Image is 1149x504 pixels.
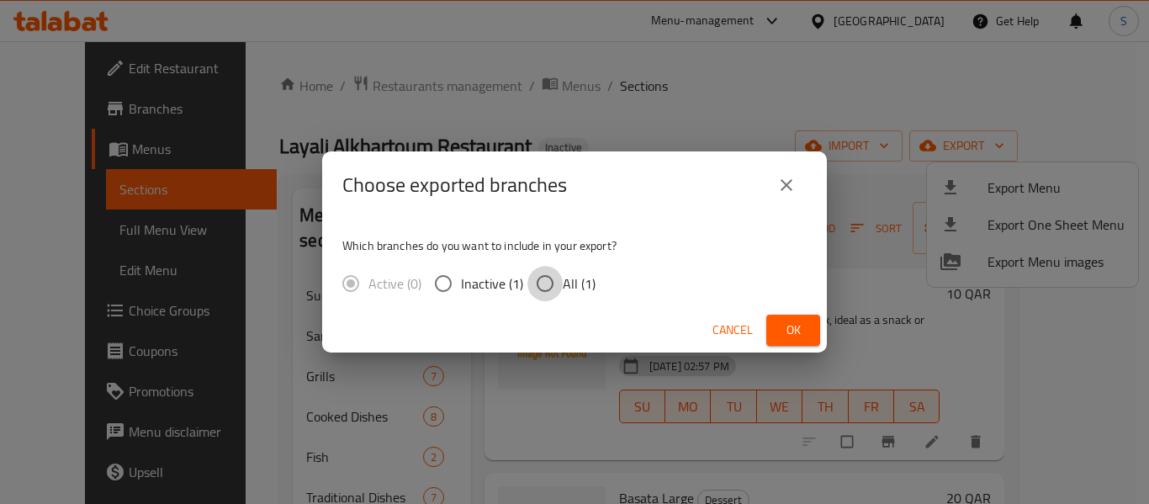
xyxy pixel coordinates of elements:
p: Which branches do you want to include in your export? [342,237,807,254]
button: Ok [766,315,820,346]
button: close [766,165,807,205]
button: Cancel [706,315,760,346]
span: Ok [780,320,807,341]
span: All (1) [563,273,596,294]
h2: Choose exported branches [342,172,567,199]
span: Inactive (1) [461,273,523,294]
span: Active (0) [368,273,421,294]
span: Cancel [712,320,753,341]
